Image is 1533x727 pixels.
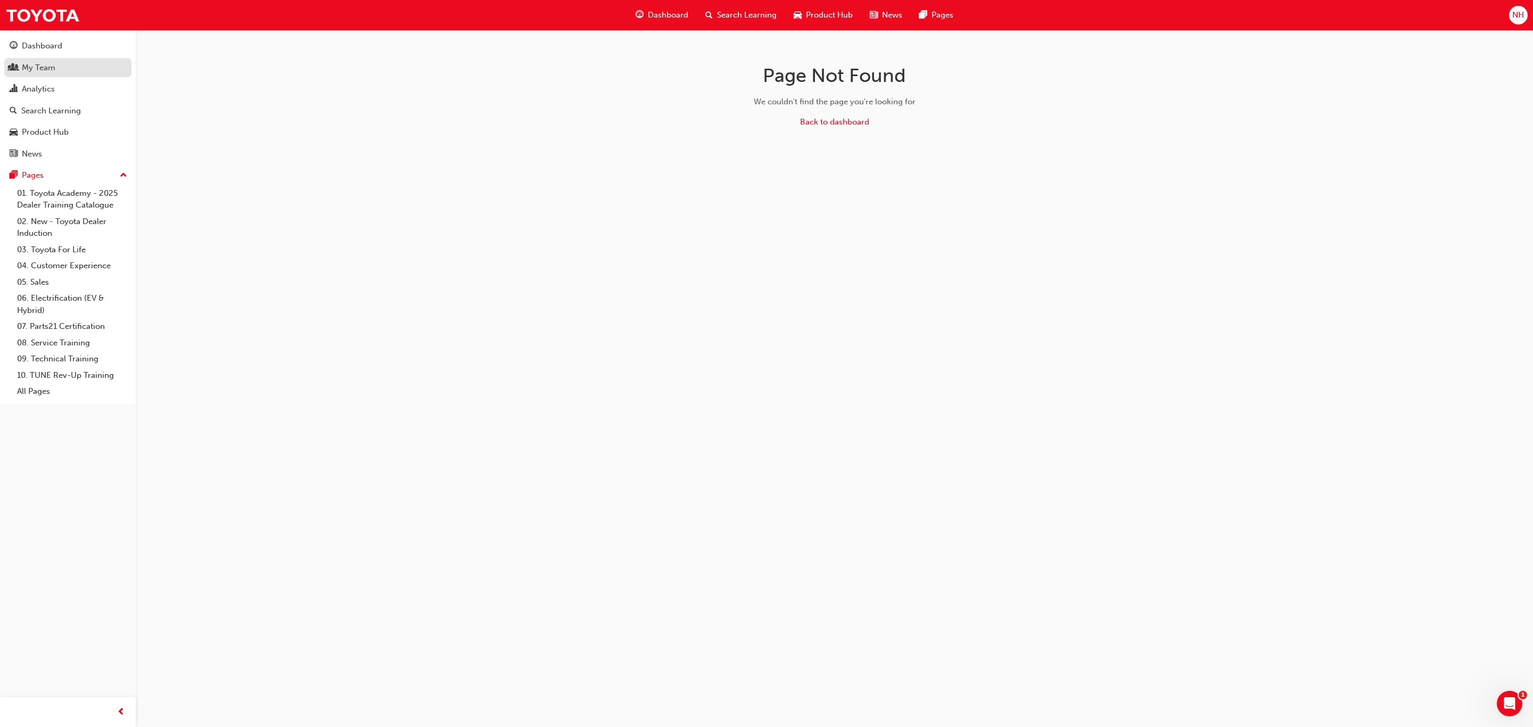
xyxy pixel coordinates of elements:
[21,105,81,117] div: Search Learning
[4,36,131,56] a: Dashboard
[13,383,131,400] a: All Pages
[861,4,911,26] a: news-iconNews
[22,83,55,95] div: Analytics
[13,213,131,242] a: 02. New - Toyota Dealer Induction
[120,169,127,183] span: up-icon
[705,9,713,22] span: search-icon
[22,148,42,160] div: News
[932,9,953,21] span: Pages
[1497,691,1522,716] iframe: Intercom live chat
[13,351,131,367] a: 09. Technical Training
[4,166,131,185] button: Pages
[785,4,861,26] a: car-iconProduct Hub
[4,79,131,99] a: Analytics
[800,117,869,127] a: Back to dashboard
[717,9,777,21] span: Search Learning
[10,42,18,51] span: guage-icon
[117,706,125,719] span: prev-icon
[919,9,927,22] span: pages-icon
[22,62,55,74] div: My Team
[1519,691,1527,699] span: 1
[10,106,17,116] span: search-icon
[4,101,131,121] a: Search Learning
[13,258,131,274] a: 04. Customer Experience
[4,58,131,78] a: My Team
[627,4,697,26] a: guage-iconDashboard
[22,40,62,52] div: Dashboard
[648,9,688,21] span: Dashboard
[4,34,131,166] button: DashboardMy TeamAnalyticsSearch LearningProduct HubNews
[666,96,1003,108] div: We couldn't find the page you're looking for
[697,4,785,26] a: search-iconSearch Learning
[10,85,18,94] span: chart-icon
[10,171,18,180] span: pages-icon
[10,150,18,159] span: news-icon
[13,274,131,291] a: 05. Sales
[911,4,962,26] a: pages-iconPages
[666,64,1003,87] h1: Page Not Found
[4,122,131,142] a: Product Hub
[4,144,131,164] a: News
[1509,6,1528,24] button: NH
[22,169,44,181] div: Pages
[13,185,131,213] a: 01. Toyota Academy - 2025 Dealer Training Catalogue
[870,9,878,22] span: news-icon
[10,63,18,73] span: people-icon
[5,3,80,27] img: Trak
[13,290,131,318] a: 06. Electrification (EV & Hybrid)
[10,128,18,137] span: car-icon
[13,335,131,351] a: 08. Service Training
[636,9,644,22] span: guage-icon
[22,126,69,138] div: Product Hub
[13,367,131,384] a: 10. TUNE Rev-Up Training
[794,9,802,22] span: car-icon
[806,9,853,21] span: Product Hub
[882,9,902,21] span: News
[13,318,131,335] a: 07. Parts21 Certification
[13,242,131,258] a: 03. Toyota For Life
[1512,9,1524,21] span: NH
